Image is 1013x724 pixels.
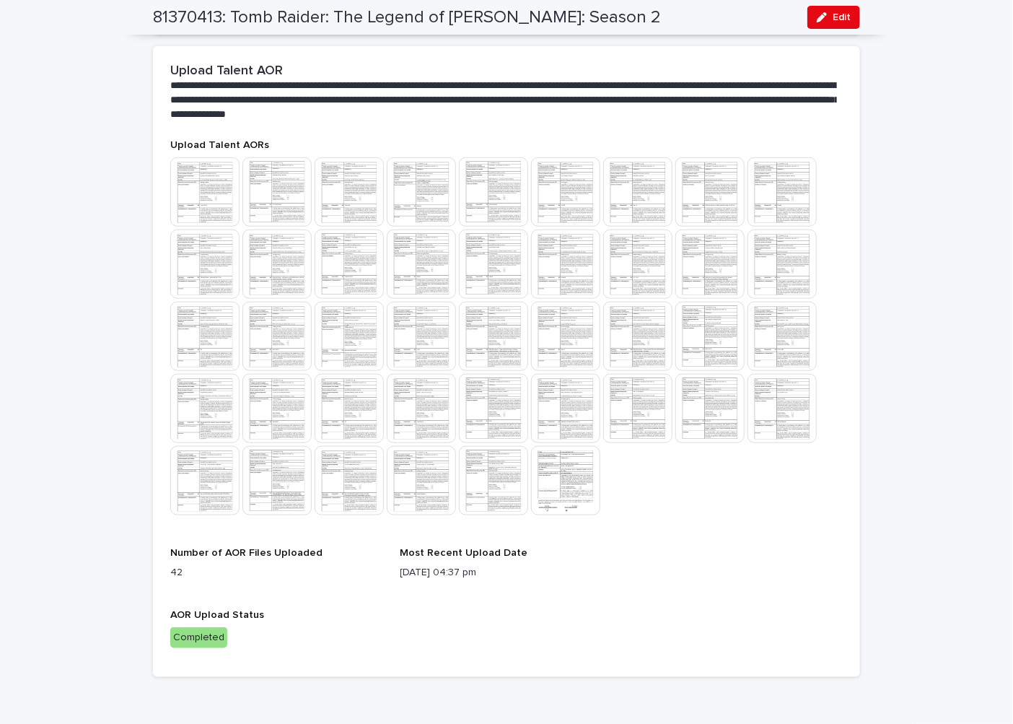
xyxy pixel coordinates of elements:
[170,610,264,620] span: AOR Upload Status
[833,12,851,22] span: Edit
[400,548,528,558] span: Most Recent Upload Date
[170,140,269,150] span: Upload Talent AORs
[153,7,661,28] h2: 81370413: Tomb Raider: The Legend of [PERSON_NAME]: Season 2
[170,548,323,558] span: Number of AOR Files Uploaded
[170,627,227,648] div: Completed
[807,6,860,29] button: Edit
[400,565,613,580] p: [DATE] 04:37 pm
[170,565,383,580] p: 42
[170,64,283,79] h2: Upload Talent AOR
